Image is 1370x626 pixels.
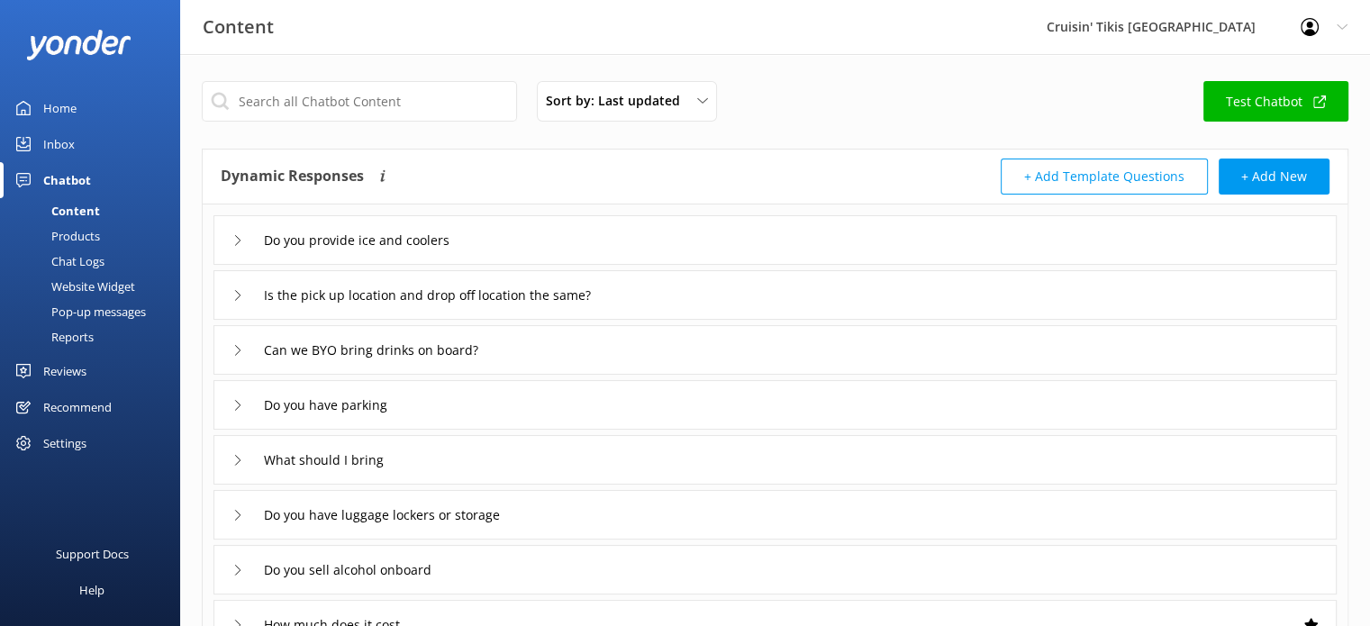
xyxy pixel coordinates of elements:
[11,324,94,349] div: Reports
[11,274,180,299] a: Website Widget
[11,274,135,299] div: Website Widget
[546,91,691,111] span: Sort by: Last updated
[1203,81,1348,122] a: Test Chatbot
[11,324,180,349] a: Reports
[11,198,180,223] a: Content
[43,389,112,425] div: Recommend
[221,159,364,195] h4: Dynamic Responses
[11,299,146,324] div: Pop-up messages
[27,30,131,59] img: yonder-white-logo.png
[11,198,100,223] div: Content
[11,223,100,249] div: Products
[11,249,104,274] div: Chat Logs
[11,299,180,324] a: Pop-up messages
[11,249,180,274] a: Chat Logs
[43,90,77,126] div: Home
[79,572,104,608] div: Help
[202,81,517,122] input: Search all Chatbot Content
[56,536,129,572] div: Support Docs
[1219,159,1329,195] button: + Add New
[43,162,91,198] div: Chatbot
[1001,159,1208,195] button: + Add Template Questions
[43,353,86,389] div: Reviews
[43,425,86,461] div: Settings
[203,13,274,41] h3: Content
[11,223,180,249] a: Products
[43,126,75,162] div: Inbox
